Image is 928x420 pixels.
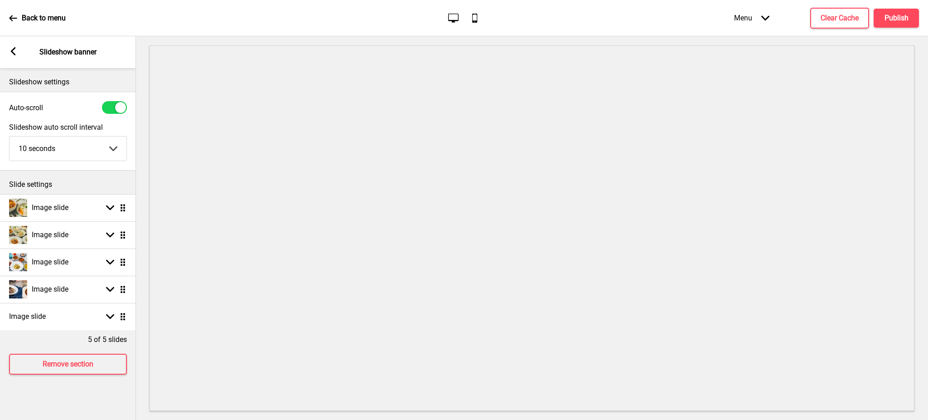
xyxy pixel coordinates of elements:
[9,6,66,30] a: Back to menu
[32,230,68,240] h4: Image slide
[9,123,127,132] label: Slideshow auto scroll interval
[43,359,93,369] h4: Remove section
[884,13,909,23] h4: Publish
[32,203,68,213] h4: Image slide
[874,9,919,28] button: Publish
[821,13,859,23] h4: Clear Cache
[9,180,127,190] p: Slide settings
[9,354,127,375] button: Remove section
[32,284,68,294] h4: Image slide
[9,103,43,112] label: Auto-scroll
[32,257,68,267] h4: Image slide
[810,8,869,29] button: Clear Cache
[22,13,66,23] p: Back to menu
[39,47,97,57] p: Slideshow banner
[9,77,127,87] p: Slideshow settings
[88,335,127,345] p: 5 of 5 slides
[9,312,46,322] h4: Image slide
[725,5,778,31] div: Menu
